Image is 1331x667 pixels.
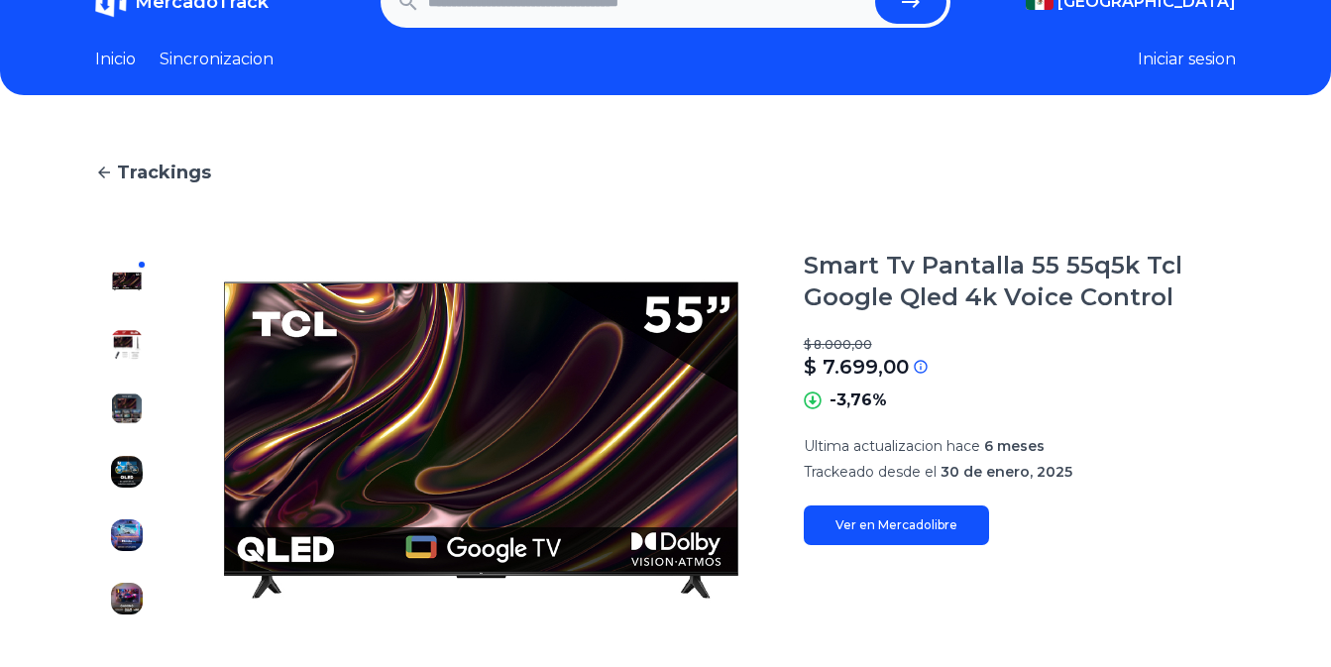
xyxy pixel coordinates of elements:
[804,353,909,381] p: $ 7.699,00
[804,250,1236,313] h1: Smart Tv Pantalla 55 55q5k Tcl Google Qled 4k Voice Control
[804,337,1236,353] p: $ 8.000,00
[984,437,1045,455] span: 6 meses
[111,583,143,614] img: Smart Tv Pantalla 55 55q5k Tcl Google Qled 4k Voice Control
[111,519,143,551] img: Smart Tv Pantalla 55 55q5k Tcl Google Qled 4k Voice Control
[95,159,1236,186] a: Trackings
[111,456,143,488] img: Smart Tv Pantalla 55 55q5k Tcl Google Qled 4k Voice Control
[111,266,143,297] img: Smart Tv Pantalla 55 55q5k Tcl Google Qled 4k Voice Control
[941,463,1072,481] span: 30 de enero, 2025
[804,505,989,545] a: Ver en Mercadolibre
[804,463,937,481] span: Trackeado desde el
[830,389,887,412] p: -3,76%
[111,329,143,361] img: Smart Tv Pantalla 55 55q5k Tcl Google Qled 4k Voice Control
[117,159,211,186] span: Trackings
[1138,48,1236,71] button: Iniciar sesion
[95,48,136,71] a: Inicio
[198,250,764,630] img: Smart Tv Pantalla 55 55q5k Tcl Google Qled 4k Voice Control
[111,392,143,424] img: Smart Tv Pantalla 55 55q5k Tcl Google Qled 4k Voice Control
[804,437,980,455] span: Ultima actualizacion hace
[160,48,274,71] a: Sincronizacion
